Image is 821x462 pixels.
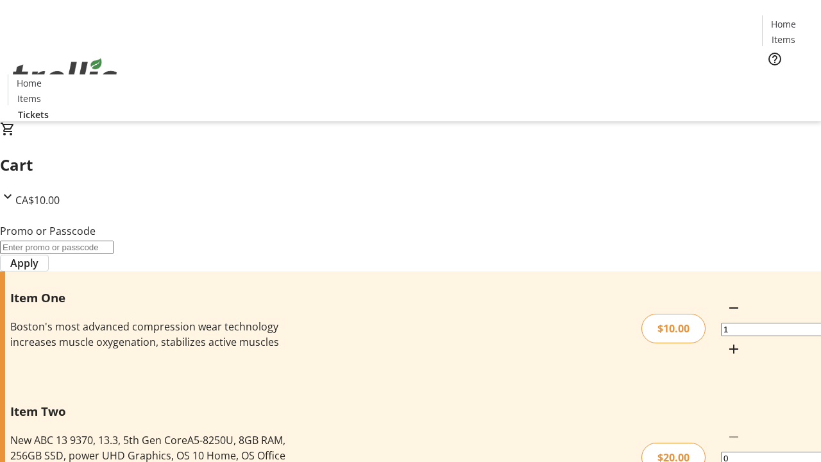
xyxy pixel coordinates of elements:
[8,76,49,90] a: Home
[721,295,747,321] button: Decrement by one
[18,108,49,121] span: Tickets
[8,92,49,105] a: Items
[17,76,42,90] span: Home
[762,74,813,88] a: Tickets
[10,255,38,271] span: Apply
[10,402,291,420] h3: Item Two
[762,46,788,72] button: Help
[10,289,291,307] h3: Item One
[772,74,803,88] span: Tickets
[8,44,122,108] img: Orient E2E Organization SdwJoS00mz's Logo
[10,319,291,350] div: Boston's most advanced compression wear technology increases muscle oxygenation, stabilizes activ...
[721,336,747,362] button: Increment by one
[17,92,41,105] span: Items
[8,108,59,121] a: Tickets
[763,33,804,46] a: Items
[641,314,706,343] div: $10.00
[772,33,795,46] span: Items
[763,17,804,31] a: Home
[15,193,60,207] span: CA$10.00
[771,17,796,31] span: Home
